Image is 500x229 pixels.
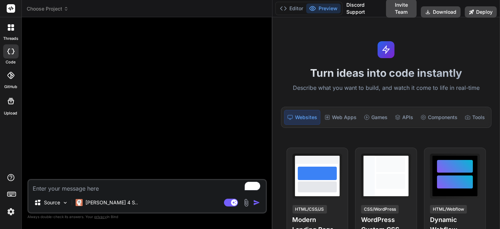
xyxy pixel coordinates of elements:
[392,110,416,125] div: APIs
[44,199,60,206] p: Source
[5,206,17,218] img: settings
[277,67,496,79] h1: Turn ideas into code instantly
[421,6,461,18] button: Download
[277,83,496,93] p: Describe what you want to build, and watch it come to life in real-time
[253,199,260,206] img: icon
[28,180,266,193] textarea: To enrich screen reader interactions, please activate Accessibility in Grammarly extension settings
[306,4,341,13] button: Preview
[293,205,327,213] div: HTML/CSS/JS
[465,6,497,18] button: Deploy
[27,5,69,12] span: Choose Project
[277,4,306,13] button: Editor
[361,205,399,213] div: CSS/WordPress
[3,36,18,42] label: threads
[418,110,461,125] div: Components
[462,110,488,125] div: Tools
[361,110,391,125] div: Games
[322,110,360,125] div: Web Apps
[242,199,250,207] img: attachment
[76,199,83,206] img: Claude 4 Sonnet
[85,199,138,206] p: [PERSON_NAME] 4 S..
[27,213,267,220] p: Always double-check its answers. Your in Bind
[4,110,18,116] label: Upload
[430,205,467,213] div: HTML/Webflow
[62,200,68,206] img: Pick Models
[6,59,16,65] label: code
[284,110,320,125] div: Websites
[4,84,17,90] label: GitHub
[94,215,107,219] span: privacy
